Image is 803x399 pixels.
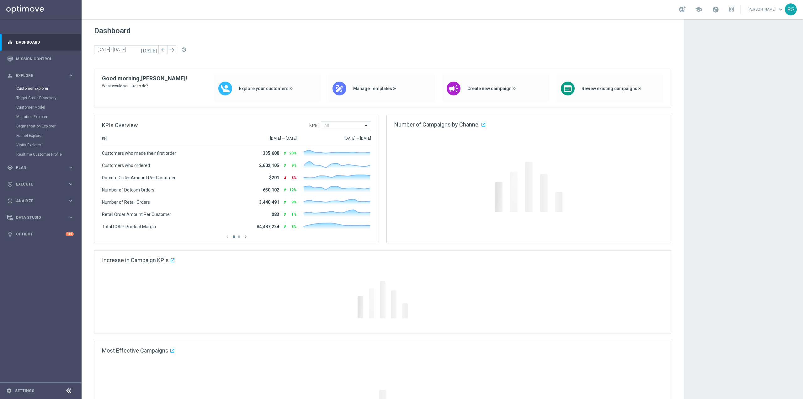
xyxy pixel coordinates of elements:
[7,198,68,204] div: Analyze
[747,5,785,14] a: [PERSON_NAME]keyboard_arrow_down
[7,198,13,204] i: track_changes
[7,215,74,220] button: Data Studio keyboard_arrow_right
[16,216,68,219] span: Data Studio
[16,105,65,110] a: Customer Model
[68,164,74,170] i: keyboard_arrow_right
[7,181,13,187] i: play_circle_outline
[7,198,74,203] button: track_changes Analyze keyboard_arrow_right
[68,214,74,220] i: keyboard_arrow_right
[7,181,68,187] div: Execute
[7,57,74,62] button: Mission Control
[7,73,74,78] button: person_search Explore keyboard_arrow_right
[695,6,702,13] span: school
[16,150,81,159] div: Realtime Customer Profile
[16,152,65,157] a: Realtime Customer Profile
[7,165,74,170] button: gps_fixed Plan keyboard_arrow_right
[7,231,13,237] i: lightbulb
[7,182,74,187] button: play_circle_outline Execute keyboard_arrow_right
[16,133,65,138] a: Funnel Explorer
[16,93,81,103] div: Target Group Discovery
[16,103,81,112] div: Customer Model
[777,6,784,13] span: keyboard_arrow_down
[16,143,65,148] a: Visits Explorer
[7,226,74,242] div: Optibot
[16,84,81,93] div: Customer Explorer
[68,73,74,78] i: keyboard_arrow_right
[7,232,74,237] button: lightbulb Optibot +10
[16,34,74,51] a: Dashboard
[16,114,65,119] a: Migration Explorer
[16,124,65,129] a: Segmentation Explorer
[7,34,74,51] div: Dashboard
[16,86,65,91] a: Customer Explorer
[16,182,68,186] span: Execute
[68,181,74,187] i: keyboard_arrow_right
[16,166,68,170] span: Plan
[68,198,74,204] i: keyboard_arrow_right
[7,215,68,220] div: Data Studio
[16,121,81,131] div: Segmentation Explorer
[16,140,81,150] div: Visits Explorer
[7,73,13,78] i: person_search
[16,226,66,242] a: Optibot
[7,40,74,45] button: equalizer Dashboard
[7,51,74,67] div: Mission Control
[7,40,13,45] i: equalizer
[16,51,74,67] a: Mission Control
[7,73,68,78] div: Explore
[7,165,68,170] div: Plan
[16,199,68,203] span: Analyze
[16,112,81,121] div: Migration Explorer
[16,131,81,140] div: Funnel Explorer
[7,165,13,170] i: gps_fixed
[785,3,797,15] div: RG
[16,74,68,78] span: Explore
[15,389,34,393] a: Settings
[66,232,74,236] div: +10
[6,388,12,394] i: settings
[16,95,65,100] a: Target Group Discovery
